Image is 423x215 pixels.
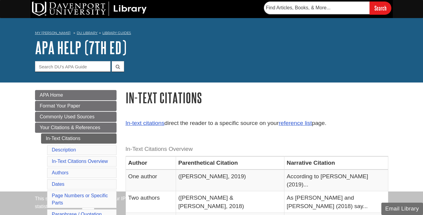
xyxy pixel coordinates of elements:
td: ([PERSON_NAME] & [PERSON_NAME], 2018) [176,191,284,213]
a: In-Text Citations Overview [52,159,108,164]
a: Your Citations & References [35,123,117,133]
span: APA Home [40,92,63,98]
a: Description [52,147,76,152]
a: In-text citations [126,120,165,126]
input: Find Articles, Books, & More... [264,2,370,14]
span: Format Your Paper [40,103,80,108]
span: Your Citations & References [40,125,100,130]
a: Dates [52,182,65,187]
a: reference list [279,120,312,126]
button: Email Library [381,203,423,215]
a: In-Text Citations [41,133,117,144]
a: DU Library [77,31,98,35]
td: According to [PERSON_NAME] (2019)... [284,170,388,191]
a: APA Home [35,90,117,100]
td: One author [126,170,176,191]
p: direct the reader to a specific source on your page. [126,119,388,128]
a: My [PERSON_NAME] [35,30,71,36]
td: As [PERSON_NAME] and [PERSON_NAME] (2018) say... [284,191,388,213]
td: Two authors [126,191,176,213]
input: Search [370,2,391,14]
h1: In-Text Citations [126,90,388,105]
a: Format Your Paper [35,101,117,111]
nav: breadcrumb [35,29,388,39]
img: DU Library [32,2,147,16]
input: Search DU's APA Guide [35,61,111,72]
form: Searches DU Library's articles, books, and more [264,2,391,14]
th: Author [126,156,176,170]
caption: In-Text Citations Overview [126,142,388,156]
td: ([PERSON_NAME], 2019) [176,170,284,191]
a: Page Numbers or Specific Parts [52,193,108,205]
th: Parenthetical Citation [176,156,284,170]
th: Narrative Citation [284,156,388,170]
a: Library Guides [102,31,131,35]
a: Commonly Used Sources [35,112,117,122]
a: Authors [52,170,69,175]
a: APA Help (7th Ed) [35,38,127,57]
span: Commonly Used Sources [40,114,95,119]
